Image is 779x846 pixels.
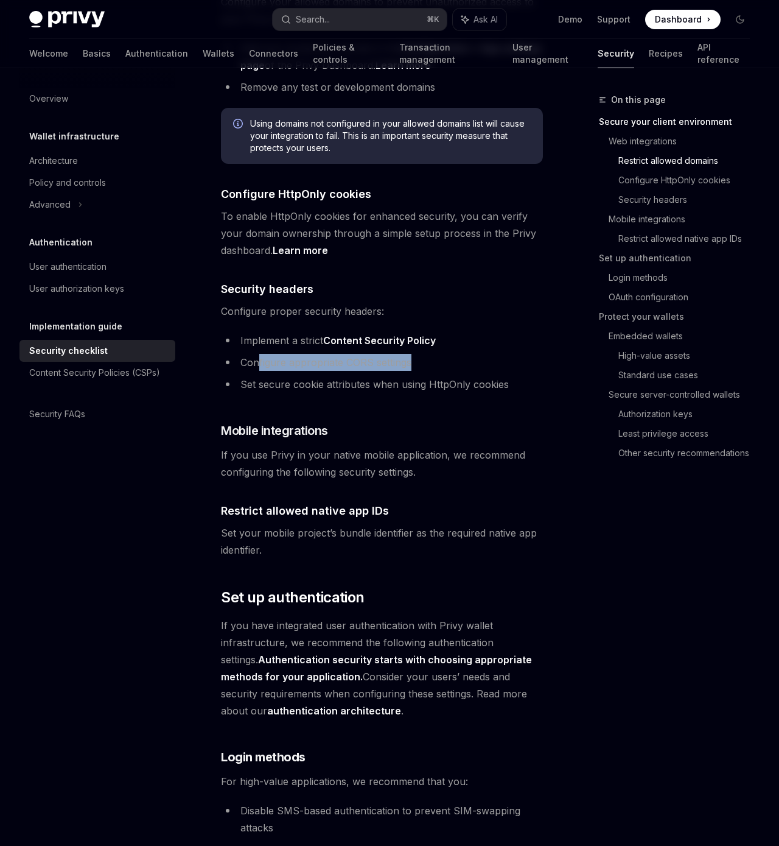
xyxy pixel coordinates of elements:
a: Recipes [649,39,683,68]
a: Security [598,39,634,68]
a: Embedded wallets [609,326,760,346]
a: Welcome [29,39,68,68]
a: Dashboard [645,10,721,29]
span: For high-value applications, we recommend that you: [221,773,543,790]
a: User authentication [19,256,175,278]
h5: Authentication [29,235,93,250]
a: Content Security Policy [323,334,436,347]
a: Login methods [609,268,760,287]
div: User authorization keys [29,281,124,296]
img: dark logo [29,11,105,28]
a: Architecture [19,150,175,172]
a: Secure server-controlled wallets [609,385,760,404]
span: Configure HttpOnly cookies [221,186,371,202]
span: To enable HttpOnly cookies for enhanced security, you can verify your domain ownership through a ... [221,208,543,259]
a: Wallets [203,39,234,68]
a: Standard use cases [618,365,760,385]
a: Mobile integrations [609,210,760,229]
a: Learn more [273,244,328,257]
a: OAuth configuration [609,287,760,307]
h5: Implementation guide [29,319,122,334]
button: Toggle dark mode [730,10,750,29]
span: Configure proper security headers: [221,303,543,320]
a: Restrict allowed domains [618,151,760,171]
div: User authentication [29,259,107,274]
div: Advanced [29,197,71,212]
a: Authentication [125,39,188,68]
a: Content Security Policies (CSPs) [19,362,175,384]
div: Security checklist [29,344,108,358]
a: Connectors [249,39,298,68]
span: Security headers [221,281,313,297]
button: Search...⌘K [273,9,447,30]
div: Security FAQs [29,407,85,421]
div: Search... [296,12,330,27]
span: Dashboard [655,13,702,26]
span: Using domains not configured in your allowed domains list will cause your integration to fail. Th... [250,118,531,154]
a: Demo [558,13,582,26]
a: API reference [697,39,750,68]
a: Web integrations [609,132,760,151]
a: Set up authentication [599,249,760,268]
li: Configure appropriate CORS settings [221,354,543,371]
a: Basics [83,39,111,68]
div: Overview [29,91,68,106]
a: Support [597,13,631,26]
a: Security FAQs [19,403,175,425]
li: Set secure cookie attributes when using HttpOnly cookies [221,376,543,393]
div: Architecture [29,153,78,168]
a: Configure HttpOnly cookies [618,171,760,190]
span: On this page [611,93,666,107]
li: Remove any test or development domains [221,79,543,96]
li: Implement a strict [221,332,543,349]
div: Policy and controls [29,175,106,190]
a: Policies & controls [313,39,385,68]
span: If you have integrated user authentication with Privy wallet infrastructure, we recommend the fol... [221,617,543,719]
a: Security headers [618,190,760,210]
span: Set your mobile project’s bundle identifier as the required native app identifier. [221,524,543,559]
span: Mobile integrations [221,422,328,439]
span: Set up authentication [221,588,364,607]
div: Content Security Policies (CSPs) [29,365,160,380]
button: Ask AI [453,9,506,30]
strong: Login methods [221,750,306,764]
li: Disable SMS-based authentication to prevent SIM-swapping attacks [221,802,543,836]
a: Overview [19,88,175,110]
a: High-value assets [618,346,760,365]
a: User authorization keys [19,278,175,300]
a: Security checklist [19,340,175,362]
span: If you use Privy in your native mobile application, we recommend configuring the following securi... [221,446,543,481]
span: Ask AI [473,13,498,26]
a: Transaction management [399,39,498,68]
svg: Info [233,119,245,131]
span: ⌘ K [427,15,439,24]
a: Restrict allowed native app IDs [618,229,760,249]
a: Secure your client environment [599,112,760,132]
a: authentication architecture [267,705,401,717]
a: Protect your wallets [599,307,760,326]
span: Restrict allowed native app IDs [221,502,389,519]
a: Policy and controls [19,172,175,194]
h5: Wallet infrastructure [29,129,119,144]
a: Other security recommendations [618,443,760,463]
a: User management [512,39,583,68]
a: Authorization keys [618,404,760,424]
strong: Authentication security starts with choosing appropriate methods for your application. [221,654,532,683]
a: Least privilege access [618,424,760,443]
